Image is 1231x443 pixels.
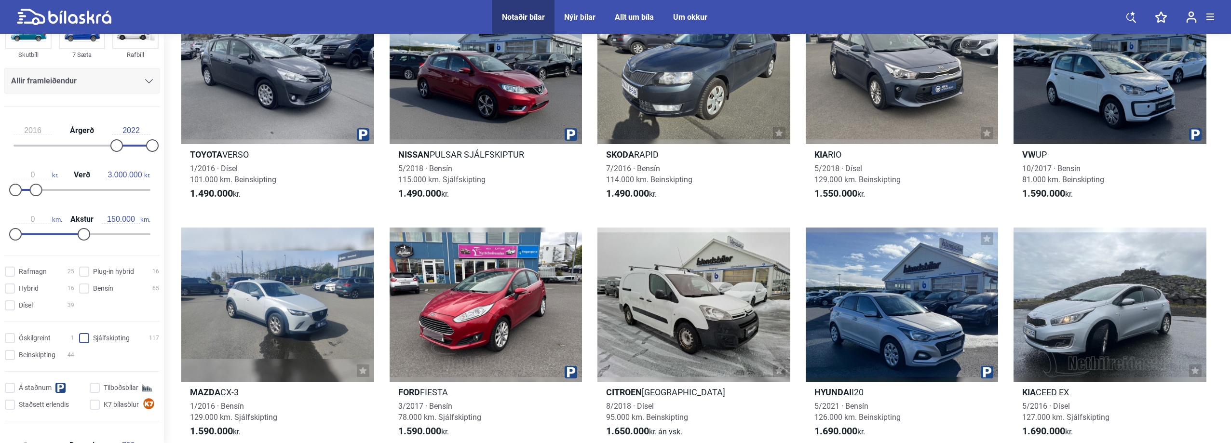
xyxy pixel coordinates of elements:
[11,74,77,88] span: Allir framleiðendur
[190,149,222,160] b: Toyota
[93,333,130,343] span: Sjálfskipting
[398,425,441,437] b: 1.590.000
[14,215,62,224] span: km.
[190,164,276,184] span: 1/2016 · Dísel 101.000 km. Beinskipting
[149,333,159,343] span: 117
[19,283,39,294] span: Hybrid
[104,383,138,393] span: Tilboðsbílar
[68,300,74,310] span: 39
[106,171,150,179] span: kr.
[1022,188,1065,199] b: 1.590.000
[565,366,577,378] img: parking.png
[606,149,634,160] b: Skoda
[814,188,865,200] span: kr.
[390,387,582,398] h2: FIESTA
[1186,11,1197,23] img: user-login.svg
[398,188,441,199] b: 1.490.000
[814,164,901,184] span: 5/2018 · Dísel 129.000 km. Beinskipting
[1022,402,1109,422] span: 5/2016 · Dísel 127.000 km. Sjálfskipting
[152,283,159,294] span: 65
[502,13,545,22] a: Notaðir bílar
[190,402,277,422] span: 1/2016 · Bensín 129.000 km. Sjálfskipting
[1022,188,1073,200] span: kr.
[190,425,233,437] b: 1.590.000
[14,171,58,179] span: kr.
[814,387,852,397] b: Hyundai
[597,149,790,160] h2: RAPID
[102,215,150,224] span: km.
[68,267,74,277] span: 25
[814,149,828,160] b: Kia
[152,267,159,277] span: 16
[673,13,707,22] a: Um okkur
[68,283,74,294] span: 16
[357,128,369,141] img: parking.png
[565,128,577,141] img: parking.png
[19,383,52,393] span: Á staðnum
[398,387,420,397] b: Ford
[806,149,999,160] h2: RIO
[19,267,47,277] span: Rafmagn
[1022,426,1073,437] span: kr.
[19,350,55,360] span: Beinskipting
[71,171,93,179] span: Verð
[1022,149,1036,160] b: VW
[1014,149,1206,160] h2: UP
[19,300,33,310] span: Dísel
[564,13,595,22] a: Nýir bílar
[606,164,692,184] span: 7/2016 · Bensín 114.000 km. Beinskipting
[104,400,139,410] span: K7 bílasölur
[93,267,134,277] span: Plug-in hybrid
[606,188,657,200] span: kr.
[814,425,857,437] b: 1.690.000
[814,426,865,437] span: kr.
[398,149,430,160] b: Nissan
[606,425,649,437] b: 1.650.000
[597,387,790,398] h2: [GEOGRAPHIC_DATA]
[19,400,69,410] span: Staðsett erlendis
[190,426,241,437] span: kr.
[390,149,582,160] h2: PULSAR SJÁLFSKIPTUR
[68,215,96,223] span: Akstur
[1022,387,1036,397] b: Kia
[615,13,654,22] a: Allt um bíla
[1022,164,1104,184] span: 10/2017 · Bensín 81.000 km. Beinskipting
[1014,387,1206,398] h2: CEED EX
[606,387,642,397] b: Citroen
[93,283,113,294] span: Bensín
[68,350,74,360] span: 44
[398,402,481,422] span: 3/2017 · Bensín 78.000 km. Sjálfskipting
[181,387,374,398] h2: CX-3
[606,188,649,199] b: 1.490.000
[19,333,51,343] span: Óskilgreint
[190,387,220,397] b: Mazda
[398,164,486,184] span: 5/2018 · Bensín 115.000 km. Sjálfskipting
[190,188,233,199] b: 1.490.000
[1189,128,1202,141] img: parking.png
[398,188,449,200] span: kr.
[181,149,374,160] h2: VERSO
[606,402,688,422] span: 8/2018 · Dísel 95.000 km. Beinskipting
[112,49,159,60] div: Rafbíll
[398,426,449,437] span: kr.
[814,402,901,422] span: 5/2021 · Bensín 126.000 km. Beinskipting
[68,127,96,134] span: Árgerð
[606,426,682,437] span: kr.
[1022,425,1065,437] b: 1.690.000
[806,387,999,398] h2: I20
[71,333,74,343] span: 1
[981,366,993,378] img: parking.png
[59,49,105,60] div: 7 Sæta
[5,49,52,60] div: Skutbíll
[190,188,241,200] span: kr.
[814,188,857,199] b: 1.550.000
